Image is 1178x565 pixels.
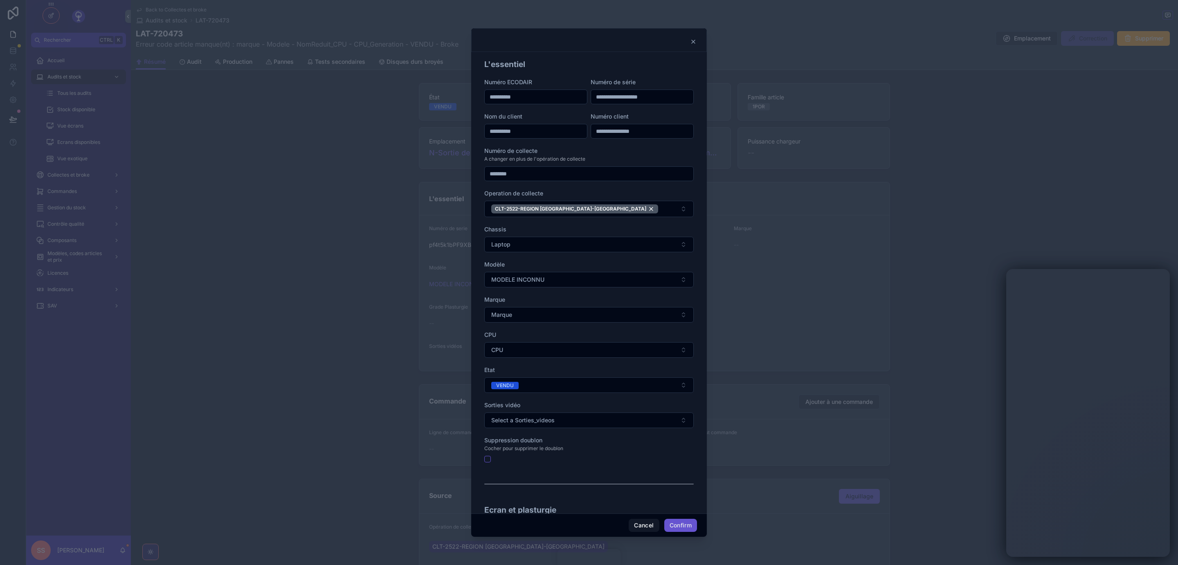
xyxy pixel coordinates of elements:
button: Select Button [484,413,694,428]
span: CLT-2522-REGION [GEOGRAPHIC_DATA]-[GEOGRAPHIC_DATA] [495,206,646,212]
button: Confirm [664,519,697,532]
span: Suppression doublon [484,437,542,444]
span: Marque [491,311,512,319]
span: Marque [484,296,505,303]
h1: L'essentiel [484,58,525,70]
span: Numéro ECODAIR [484,78,532,85]
span: MODELE INCONNU [491,276,544,284]
span: CPU [491,346,503,354]
span: Operation de collecte [484,190,543,197]
span: A changer en plus de l'opération de collecte [484,156,585,162]
button: Select Button [484,237,694,252]
span: Select a Sorties_videos [491,416,555,424]
div: VENDU [496,382,514,389]
button: Cancel [629,519,659,532]
h1: Ecran et plasturgie [484,504,556,516]
button: Select Button [484,272,694,287]
iframe: Intercom live chat [1006,269,1170,557]
button: Select Button [484,307,694,323]
span: CPU [484,331,496,338]
span: Chassis [484,226,506,233]
span: Numéro de collecte [484,147,537,154]
span: Sorties vidéo [484,401,520,408]
span: Etat [484,366,495,373]
span: Nom du client [484,113,522,120]
button: Select Button [484,342,694,358]
span: Modèle [484,261,505,268]
button: Select Button [484,201,694,217]
span: Cocher pour supprimer le doublon [484,445,563,452]
span: Numéro client [591,113,629,120]
span: Laptop [491,240,510,249]
button: Select Button [484,377,694,393]
span: Numéro de série [591,78,636,85]
button: Unselect 1884 [491,204,658,213]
